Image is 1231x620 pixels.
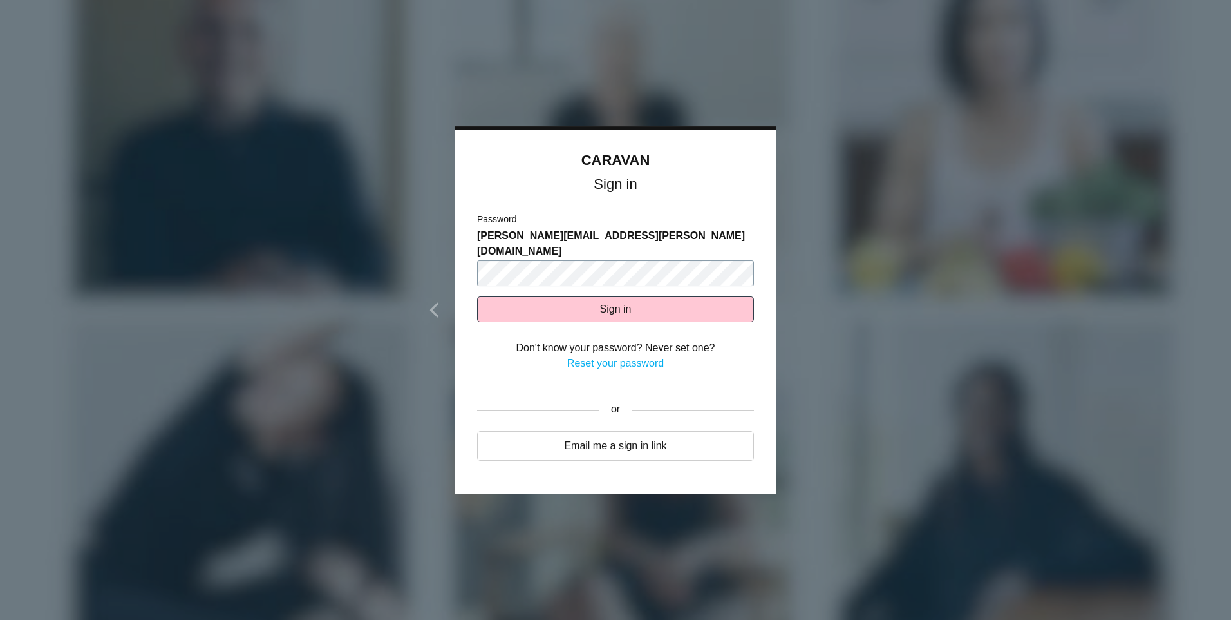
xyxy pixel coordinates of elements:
div: Don't know your password? Never set one? [477,340,754,356]
button: Sign in [477,296,754,322]
span: [PERSON_NAME][EMAIL_ADDRESS][PERSON_NAME][DOMAIN_NAME] [477,228,754,259]
h1: Sign in [477,179,754,190]
div: or [599,394,632,426]
a: CARAVAN [581,152,650,168]
a: Email me a sign in link [477,431,754,461]
label: Password [477,213,516,226]
a: Reset your password [567,358,664,369]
